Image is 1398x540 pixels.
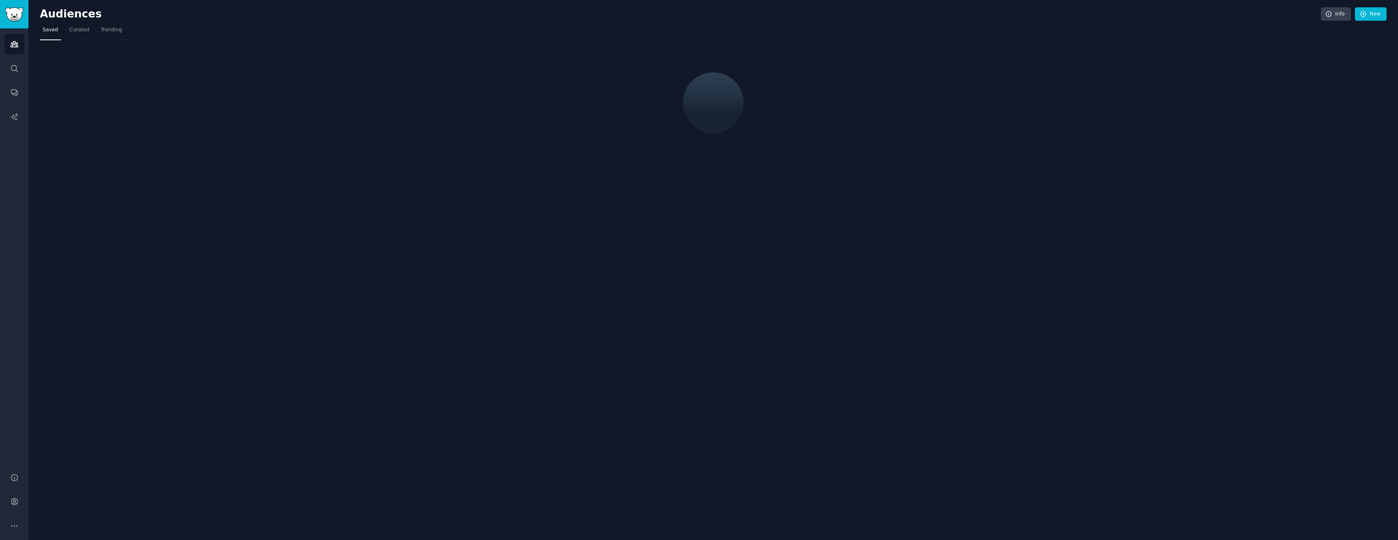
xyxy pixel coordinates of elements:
a: Curated [67,24,92,40]
h2: Audiences [40,8,1321,21]
span: Saved [43,26,58,34]
a: Info [1321,7,1351,21]
span: Curated [69,26,89,34]
a: Saved [40,24,61,40]
a: Trending [98,24,125,40]
span: Trending [101,26,122,34]
a: New [1355,7,1387,21]
img: GummySearch logo [5,7,24,22]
